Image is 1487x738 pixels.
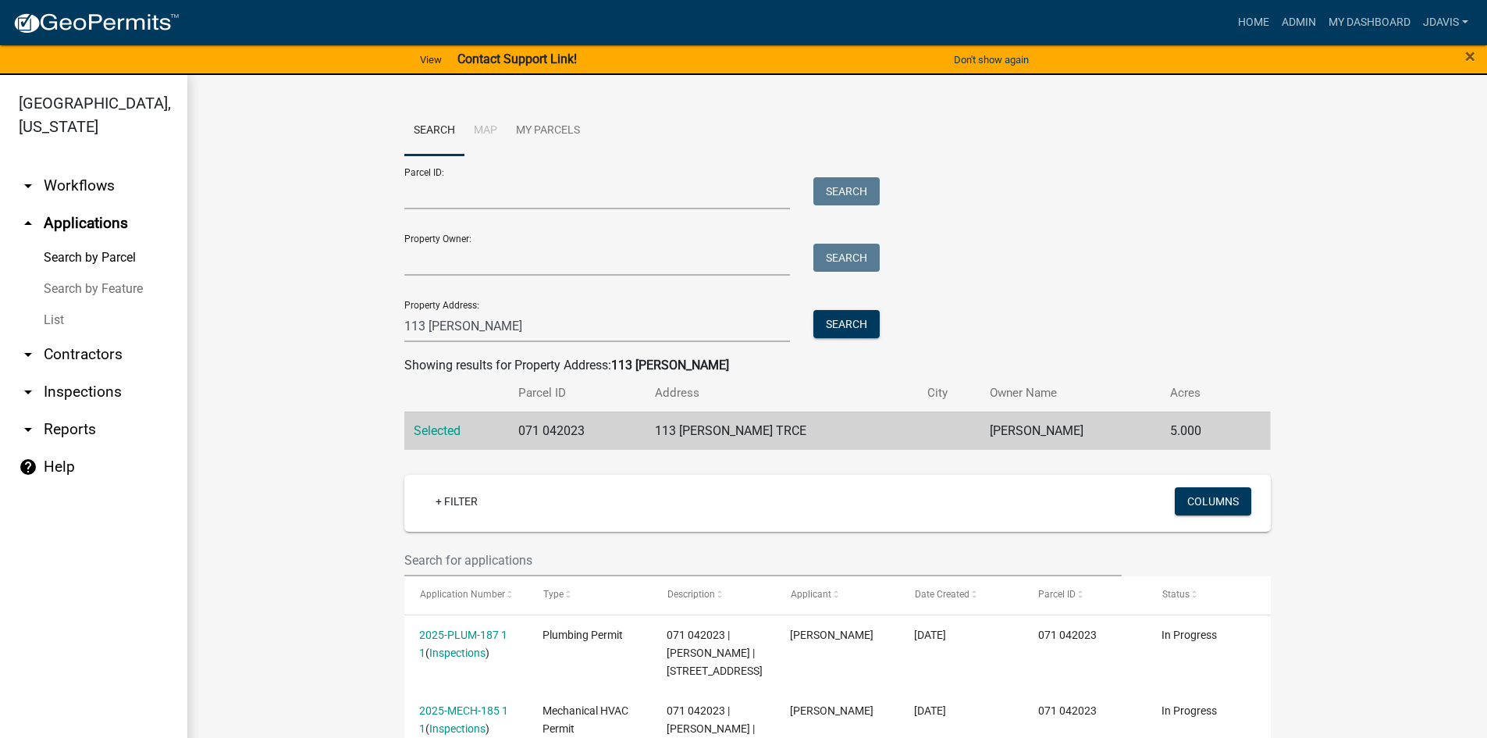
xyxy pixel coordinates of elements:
[646,375,918,412] th: Address
[813,310,880,338] button: Search
[419,704,508,735] a: 2025-MECH-185 1 1
[790,704,873,717] span: Kevin L. Smith
[1232,8,1275,37] a: Home
[652,576,776,614] datatable-header-cell: Description
[667,629,763,677] span: 071 042023 | DARELL YOUNG | 21 oxford west ct
[543,704,628,735] span: Mechanical HVAC Permit
[646,412,918,450] td: 113 [PERSON_NAME] TRCE
[667,589,714,600] span: Description
[918,375,980,412] th: City
[1175,487,1251,515] button: Columns
[1465,47,1475,66] button: Close
[457,52,577,66] strong: Contact Support Link!
[528,576,652,614] datatable-header-cell: Type
[899,576,1023,614] datatable-header-cell: Date Created
[404,544,1122,576] input: Search for applications
[1322,8,1417,37] a: My Dashboard
[19,383,37,401] i: arrow_drop_down
[1417,8,1475,37] a: jdavis
[19,345,37,364] i: arrow_drop_down
[1465,45,1475,67] span: ×
[19,420,37,439] i: arrow_drop_down
[1161,629,1217,641] span: In Progress
[509,412,646,450] td: 071 042023
[611,358,729,373] strong: 113 [PERSON_NAME]
[980,375,1161,412] th: Owner Name
[543,629,623,641] span: Plumbing Permit
[414,423,461,438] a: Selected
[813,244,880,272] button: Search
[19,176,37,195] i: arrow_drop_down
[914,629,946,641] span: 09/17/2025
[914,589,969,600] span: Date Created
[1023,576,1147,614] datatable-header-cell: Parcel ID
[980,412,1161,450] td: [PERSON_NAME]
[1161,704,1217,717] span: In Progress
[404,576,528,614] datatable-header-cell: Application Number
[19,458,37,476] i: help
[429,722,486,735] a: Inspections
[414,47,448,73] a: View
[1038,589,1076,600] span: Parcel ID
[507,106,589,156] a: My Parcels
[1038,704,1097,717] span: 071 042023
[509,375,646,412] th: Parcel ID
[1161,412,1241,450] td: 5.000
[543,589,563,600] span: Type
[404,356,1271,375] div: Showing results for Property Address:
[790,589,831,600] span: Applicant
[914,704,946,717] span: 07/29/2025
[19,214,37,233] i: arrow_drop_up
[948,47,1035,73] button: Don't show again
[1147,576,1271,614] datatable-header-cell: Status
[1275,8,1322,37] a: Admin
[429,647,486,659] a: Inspections
[419,626,513,662] div: ( )
[775,576,899,614] datatable-header-cell: Applicant
[419,702,513,738] div: ( )
[404,106,464,156] a: Search
[813,177,880,205] button: Search
[419,629,507,659] a: 2025-PLUM-187 1 1
[1161,589,1189,600] span: Status
[1038,629,1097,641] span: 071 042023
[790,629,873,641] span: Darell Young
[1161,375,1241,412] th: Acres
[419,589,504,600] span: Application Number
[423,487,490,515] a: + Filter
